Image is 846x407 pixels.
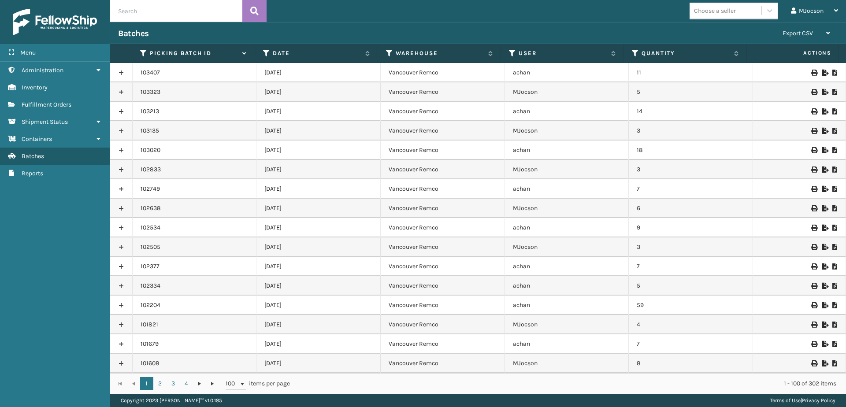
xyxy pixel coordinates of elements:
i: Print Picklist Labels [811,302,816,308]
td: Vancouver Remco [381,296,505,315]
i: Export to .xls [822,263,827,270]
i: Print Picklist [832,302,838,308]
i: Print Picklist Labels [811,263,816,270]
td: achan [505,63,629,82]
a: 4 [180,377,193,390]
h3: Batches [118,28,149,39]
td: Vancouver Remco [381,199,505,218]
i: Print Picklist [832,341,838,347]
td: [DATE] [256,315,381,334]
td: 9 [629,218,753,237]
td: Vancouver Remco [381,276,505,296]
i: Export to .xls [822,186,827,192]
td: achan [505,334,629,354]
a: Privacy Policy [802,397,835,403]
i: Print Picklist Labels [811,70,816,76]
i: Print Picklist [832,166,838,173]
td: 102749 [133,179,257,199]
td: [DATE] [256,82,381,102]
span: Containers [22,135,52,143]
i: Print Picklist Labels [811,341,816,347]
td: achan [505,296,629,315]
i: Print Picklist Labels [811,89,816,95]
td: [DATE] [256,237,381,257]
td: Vancouver Remco [381,315,505,334]
i: Export to .xls [822,70,827,76]
span: Batches [22,152,44,160]
i: Print Picklist [832,186,838,192]
label: User [519,49,607,57]
td: 7 [629,257,753,276]
td: achan [505,276,629,296]
td: Vancouver Remco [381,121,505,141]
div: | [770,394,835,407]
i: Print Picklist [832,283,838,289]
a: 3 [167,377,180,390]
a: Go to the last page [206,377,219,390]
span: Inventory [22,84,48,91]
td: achan [505,179,629,199]
td: MJocson [505,237,629,257]
i: Print Picklist Labels [811,225,816,231]
i: Export to .xls [822,244,827,250]
td: 102505 [133,237,257,257]
td: MJocson [505,160,629,179]
a: 2 [153,377,167,390]
span: Export CSV [783,30,813,37]
i: Print Picklist Labels [811,128,816,134]
i: Export to .xls [822,302,827,308]
td: MJocson [505,315,629,334]
i: Print Picklist [832,70,838,76]
td: [DATE] [256,102,381,121]
td: [DATE] [256,199,381,218]
td: 4 [629,315,753,334]
td: achan [505,102,629,121]
td: 59 [629,296,753,315]
i: Print Picklist [832,244,838,250]
i: Print Picklist Labels [811,166,816,173]
td: 102377 [133,257,257,276]
span: Shipment Status [22,118,68,126]
span: Reports [22,170,43,177]
span: Go to the last page [209,380,216,387]
td: 102204 [133,296,257,315]
td: achan [505,141,629,160]
td: Vancouver Remco [381,141,505,160]
td: [DATE] [256,276,381,296]
div: Choose a seller [694,6,736,15]
span: Fulfillment Orders [22,101,71,108]
td: MJocson [505,354,629,373]
p: Copyright 2023 [PERSON_NAME]™ v 1.0.185 [121,394,222,407]
a: 1 [140,377,153,390]
td: 5 [629,276,753,296]
td: 103213 [133,102,257,121]
td: [DATE] [256,121,381,141]
i: Print Picklist Labels [811,322,816,328]
td: 18 [629,141,753,160]
i: Export to .xls [822,166,827,173]
td: [DATE] [256,334,381,354]
a: Go to the next page [193,377,206,390]
span: Menu [20,49,36,56]
td: 11 [629,63,753,82]
i: Export to .xls [822,108,827,115]
td: [DATE] [256,63,381,82]
i: Print Picklist Labels [811,360,816,366]
label: Warehouse [396,49,484,57]
td: 103323 [133,82,257,102]
td: 103407 [133,63,257,82]
i: Export to .xls [822,147,827,153]
i: Print Picklist [832,89,838,95]
td: 8 [629,354,753,373]
label: Date [273,49,361,57]
i: Export to .xls [822,89,827,95]
td: MJocson [505,199,629,218]
td: MJocson [505,121,629,141]
td: 5 [629,82,753,102]
label: Quantity [642,49,730,57]
td: 7 [629,179,753,199]
td: Vancouver Remco [381,63,505,82]
td: Vancouver Remco [381,102,505,121]
td: 102833 [133,160,257,179]
div: 1 - 100 of 302 items [302,379,836,388]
